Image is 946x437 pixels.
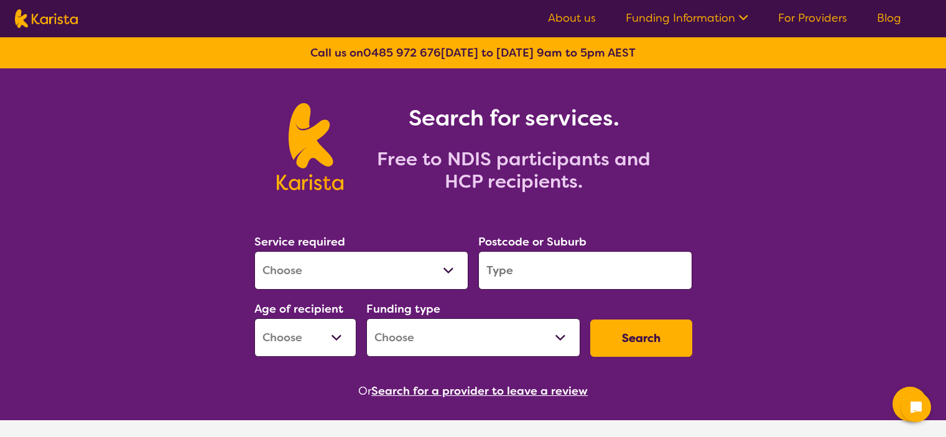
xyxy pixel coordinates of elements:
input: Type [478,251,692,290]
label: Service required [254,234,345,249]
label: Funding type [366,301,440,316]
a: For Providers [778,11,847,25]
a: Blog [877,11,901,25]
label: Postcode or Suburb [478,234,587,249]
button: Search for a provider to leave a review [371,382,588,400]
h2: Free to NDIS participants and HCP recipients. [358,148,669,193]
b: Call us on [DATE] to [DATE] 9am to 5pm AEST [310,45,636,60]
a: About us [548,11,596,25]
img: Karista logo [277,103,343,190]
button: Channel Menu [893,387,927,421]
label: Age of recipient [254,301,343,316]
button: Search [590,320,692,357]
h1: Search for services. [358,103,669,133]
a: Funding Information [626,11,748,25]
span: Or [358,382,371,400]
a: 0485 972 676 [363,45,441,60]
img: Karista logo [15,9,78,28]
